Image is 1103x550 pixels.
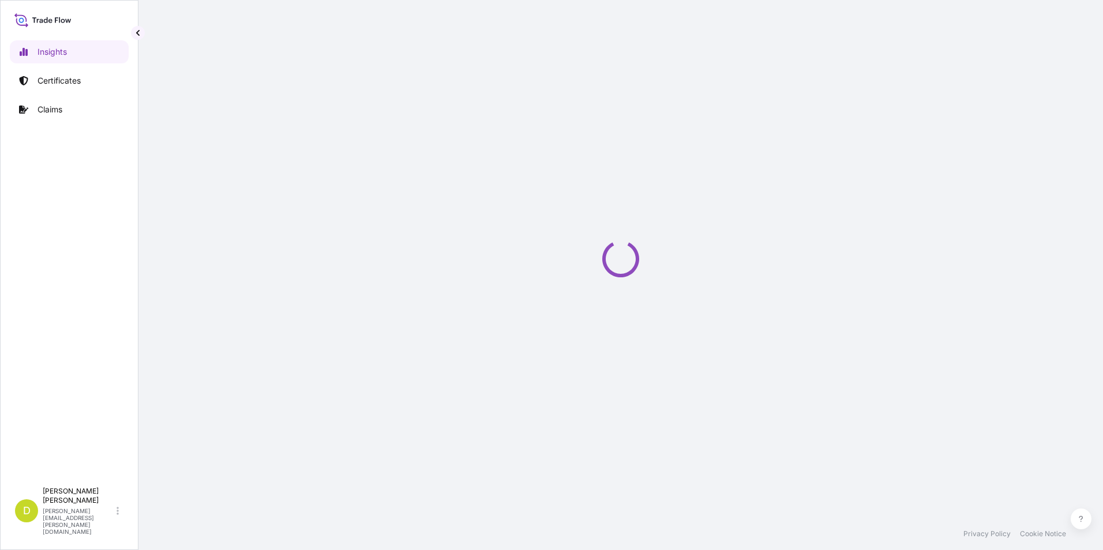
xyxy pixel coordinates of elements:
a: Insights [10,40,129,63]
a: Cookie Notice [1020,529,1066,538]
a: Certificates [10,69,129,92]
a: Privacy Policy [963,529,1011,538]
p: Insights [37,46,67,58]
p: Claims [37,104,62,115]
p: [PERSON_NAME][EMAIL_ADDRESS][PERSON_NAME][DOMAIN_NAME] [43,507,114,535]
span: D [23,505,31,517]
p: Certificates [37,75,81,86]
a: Claims [10,98,129,121]
p: [PERSON_NAME] [PERSON_NAME] [43,487,114,505]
